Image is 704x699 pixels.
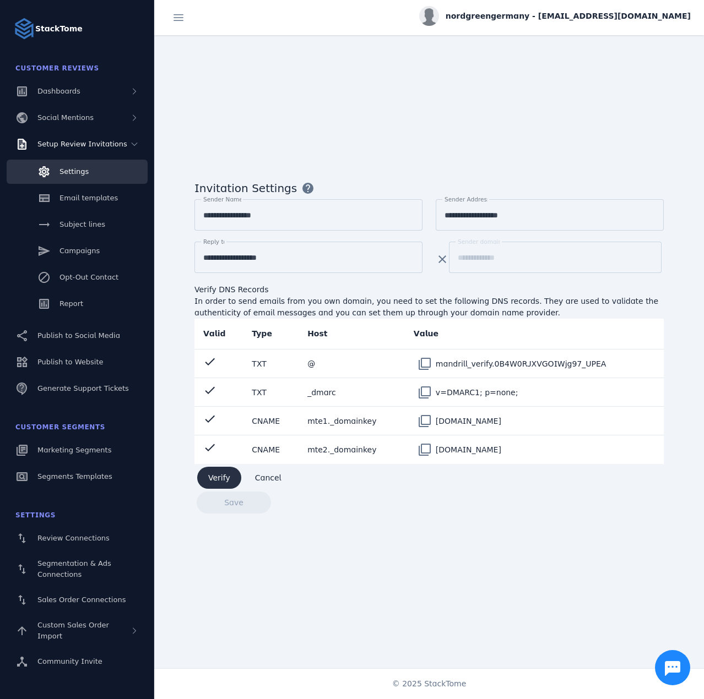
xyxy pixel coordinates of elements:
a: Publish to Website [7,350,148,374]
mat-icon: clear [436,253,449,266]
span: Social Mentions [37,113,94,122]
a: Opt-Out Contact [7,265,148,290]
td: TXT [243,349,299,378]
mat-label: Sender Name [203,196,243,203]
a: Community Invite [7,649,148,674]
a: Email templates [7,186,148,210]
a: Marketing Segments [7,438,148,462]
span: Opt-Out Contact [59,273,118,281]
td: TXT [243,378,299,407]
a: Settings [7,160,148,184]
span: Campaigns [59,247,100,255]
span: Segmentation & Ads Connections [37,559,111,578]
span: Review Connections [37,534,110,542]
button: Verify [197,467,241,489]
div: In order to send emails from you own domain, you need to set the following DNS records. They are ... [194,296,664,319]
div: [DOMAIN_NAME] [436,410,501,432]
div: [DOMAIN_NAME] [436,439,501,461]
a: Review Connections [7,526,148,550]
mat-label: Sender Address [445,196,490,203]
td: CNAME [243,407,299,435]
a: Segmentation & Ads Connections [7,553,148,586]
span: Marketing Segments [37,446,111,454]
span: Cancel [255,474,281,482]
span: Publish to Website [37,358,103,366]
a: Segments Templates [7,465,148,489]
div: mandrill_verify.0B4W0RJXVGOIWjg97_UPEA [436,353,606,375]
span: Subject lines [59,220,105,228]
a: Campaigns [7,239,148,263]
span: Customer Reviews [15,64,99,72]
span: Verify [208,474,230,482]
span: Settings [59,167,89,176]
th: Valid [194,319,243,349]
mat-icon: check [203,412,216,425]
span: © 2025 StackTome [392,678,467,690]
span: Generate Support Tickets [37,384,129,392]
button: nordgreengermany - [EMAIL_ADDRESS][DOMAIN_NAME] [419,6,691,26]
td: @ [299,349,405,378]
mat-icon: check [203,384,216,397]
span: Report [59,299,83,308]
a: Subject lines [7,212,148,237]
span: Custom Sales Order Import [37,621,109,640]
mat-icon: check [203,355,216,368]
span: Publish to Social Media [37,331,120,340]
span: Customer Segments [15,423,105,431]
span: Community Invite [37,657,102,665]
div: v=DMARC1; p=none; [436,381,518,403]
span: Settings [15,511,56,519]
span: Sales Order Connections [37,596,126,604]
mat-label: Sender domain [458,238,502,245]
div: Verify DNS Records [194,284,664,296]
strong: StackTome [35,23,83,35]
mat-label: Reply to [203,238,227,245]
span: Segments Templates [37,472,112,480]
button: Cancel [244,467,293,489]
th: Host [299,319,405,349]
img: profile.jpg [419,6,439,26]
td: CNAME [243,435,299,464]
a: Publish to Social Media [7,324,148,348]
td: mte1._domainkey [299,407,405,435]
a: Sales Order Connections [7,588,148,612]
span: Dashboards [37,87,80,95]
span: nordgreengermany - [EMAIL_ADDRESS][DOMAIN_NAME] [446,10,691,22]
a: Report [7,292,148,316]
th: Type [243,319,299,349]
img: Logo image [13,18,35,40]
th: Value [405,319,664,349]
span: Invitation Settings [194,180,297,196]
td: _dmarc [299,378,405,407]
span: Email templates [59,194,118,202]
a: Generate Support Tickets [7,376,148,401]
span: Setup Review Invitations [37,140,127,148]
td: mte2._domainkey [299,435,405,464]
mat-icon: check [203,441,216,454]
